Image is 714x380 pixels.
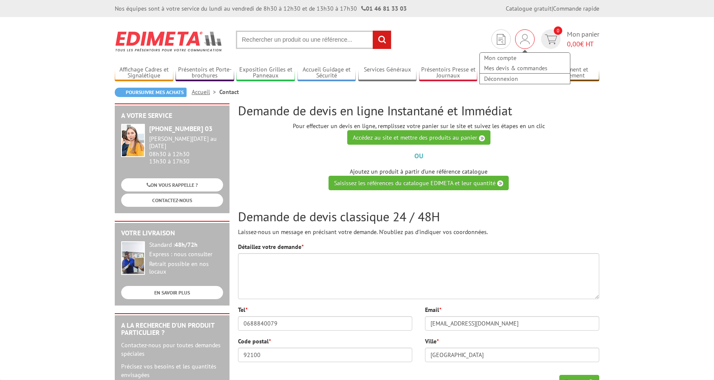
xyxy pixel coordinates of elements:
div: Retrait possible en nos locaux [149,260,223,276]
h2: Demande de devis en ligne Instantané et Immédiat [238,103,599,117]
a: Mon compte [480,53,570,63]
a: Poursuivre mes achats [115,88,187,97]
div: Mon compte Mes devis & commandes Déconnexion [515,29,535,49]
a: Accédez au site et mettre des produits au panier [347,130,490,145]
label: Tel [238,306,247,314]
a: Présentoirs et Porte-brochures [176,66,234,80]
a: Déconnexion [480,74,570,84]
a: Services Généraux [358,66,417,80]
div: 08h30 à 12h30 13h30 à 17h30 [149,135,223,165]
p: Pour effectuer un devis en ligne, remplissez votre panier sur le site et suivez les étapes en un ... [238,122,599,145]
img: Edimeta [115,26,223,57]
a: Présentoirs Presse et Journaux [419,66,478,80]
strong: 48h/72h [175,241,198,249]
img: devis rapide [545,34,557,44]
img: devis rapide [520,34,530,44]
a: Accueil [192,88,219,96]
label: Détaillez votre demande [238,243,303,251]
h2: A la recherche d'un produit particulier ? [121,322,223,337]
strong: [PHONE_NUMBER] 03 [149,124,212,133]
h2: A votre service [121,112,223,120]
p: OU [238,151,599,161]
label: Email [425,306,441,314]
img: widget-livraison.jpg [121,241,145,275]
p: Précisez vos besoins et les quantités envisagées [121,362,223,379]
img: devis rapide [497,34,505,45]
label: Ville [425,337,439,346]
span: Mon panier [567,29,599,49]
span: € HT [567,39,599,49]
div: | [506,4,599,13]
a: ON VOUS RAPPELLE ? [121,178,223,191]
a: CONTACTEZ-NOUS [121,194,223,207]
span: 0 [554,26,562,35]
h2: Demande de devis classique 24 / 48H [238,209,599,223]
p: Contactez-nous pour toutes demandes spéciales [121,341,223,358]
div: Nos équipes sont à votre service du lundi au vendredi de 8h30 à 12h30 et de 13h30 à 17h30 [115,4,407,13]
input: Rechercher un produit ou une référence... [236,31,391,49]
a: Mes devis & commandes [480,63,570,73]
div: Express : nous consulter [149,251,223,258]
label: Code postal [238,337,271,346]
a: EN SAVOIR PLUS [121,286,223,299]
a: Accueil Guidage et Sécurité [297,66,356,80]
p: Ajoutez un produit à partir d'une référence catalogue [238,167,599,190]
a: Affichage Cadres et Signalétique [115,66,173,80]
a: Saisissez les références du catalogue EDIMETA et leur quantité [329,176,509,190]
h2: Votre livraison [121,229,223,237]
a: Commande rapide [553,5,599,12]
input: rechercher [373,31,391,49]
strong: 01 46 81 33 03 [361,5,407,12]
img: angle-right.png [479,135,485,141]
div: Standard : [149,241,223,249]
li: Contact [219,88,239,96]
div: Laissez-nous un message en précisant votre demande. N'oubliez pas d'indiquer vos coordonnées. [238,209,599,236]
span: 0,00 [567,40,580,48]
img: widget-service.jpg [121,124,145,157]
a: Exposition Grilles et Panneaux [236,66,295,80]
img: angle-right.png [497,180,503,186]
div: [PERSON_NAME][DATE] au [DATE] [149,135,223,150]
a: Catalogue gratuit [506,5,552,12]
a: devis rapide 0 Mon panier 0,00€ HT [539,29,599,49]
